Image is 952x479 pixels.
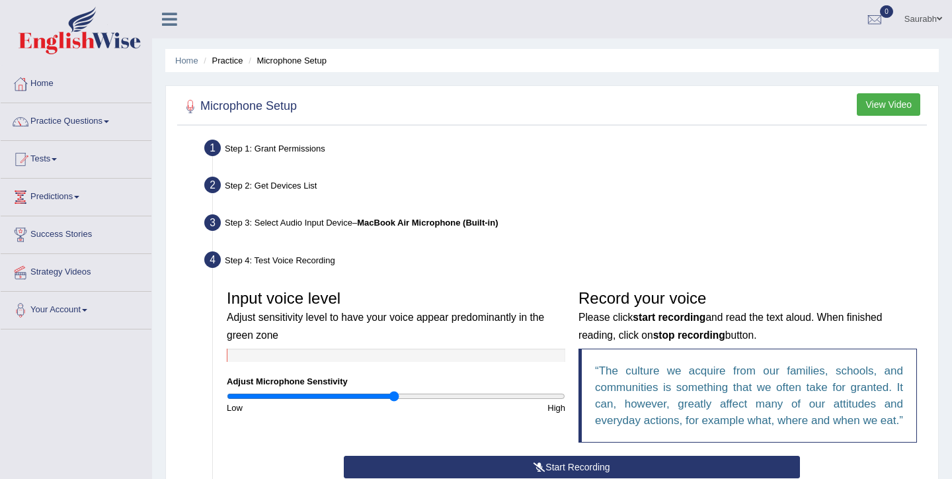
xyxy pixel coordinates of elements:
[653,329,725,341] b: stop recording
[633,312,705,323] b: start recording
[578,312,882,340] small: Please click and read the text aloud. When finished reading, click on button.
[227,290,565,342] h3: Input voice level
[198,136,932,165] div: Step 1: Grant Permissions
[198,173,932,202] div: Step 2: Get Devices List
[1,141,151,174] a: Tests
[396,402,572,414] div: High
[1,179,151,212] a: Predictions
[1,103,151,136] a: Practice Questions
[227,312,544,340] small: Adjust sensitivity level to have your voice appear predominantly in the green zone
[344,456,799,478] button: Start Recording
[245,54,327,67] li: Microphone Setup
[880,5,893,18] span: 0
[198,210,932,239] div: Step 3: Select Audio Input Device
[357,218,498,228] b: MacBook Air Microphone (Built-in)
[180,97,297,116] h2: Microphone Setup
[175,56,198,65] a: Home
[227,375,348,388] label: Adjust Microphone Senstivity
[578,290,917,342] h3: Record your voice
[198,247,932,277] div: Step 4: Test Voice Recording
[1,254,151,287] a: Strategy Videos
[857,93,920,116] button: View Video
[1,65,151,99] a: Home
[352,218,498,228] span: –
[595,365,903,427] q: The culture we acquire from our families, schools, and communities is something that we often tak...
[1,216,151,249] a: Success Stories
[1,292,151,325] a: Your Account
[220,402,396,414] div: Low
[200,54,243,67] li: Practice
